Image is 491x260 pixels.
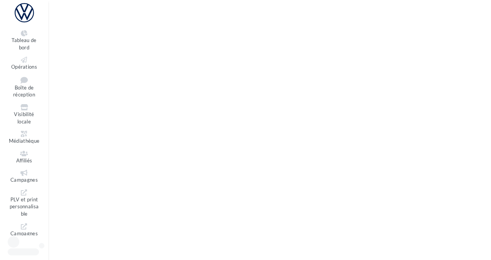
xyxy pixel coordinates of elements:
[16,157,32,164] span: Affiliés
[6,149,42,165] a: Affiliés
[6,222,42,253] a: Campagnes DataOnDemand
[6,55,42,72] a: Opérations
[6,188,42,219] a: PLV et print personnalisable
[12,37,36,51] span: Tableau de bord
[10,196,39,217] span: PLV et print personnalisable
[14,111,34,125] span: Visibilité locale
[6,129,42,146] a: Médiathèque
[9,138,40,144] span: Médiathèque
[9,230,39,251] span: Campagnes DataOnDemand
[11,64,37,70] span: Opérations
[10,177,38,183] span: Campagnes
[13,84,35,98] span: Boîte de réception
[6,103,42,126] a: Visibilité locale
[6,75,42,100] a: Boîte de réception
